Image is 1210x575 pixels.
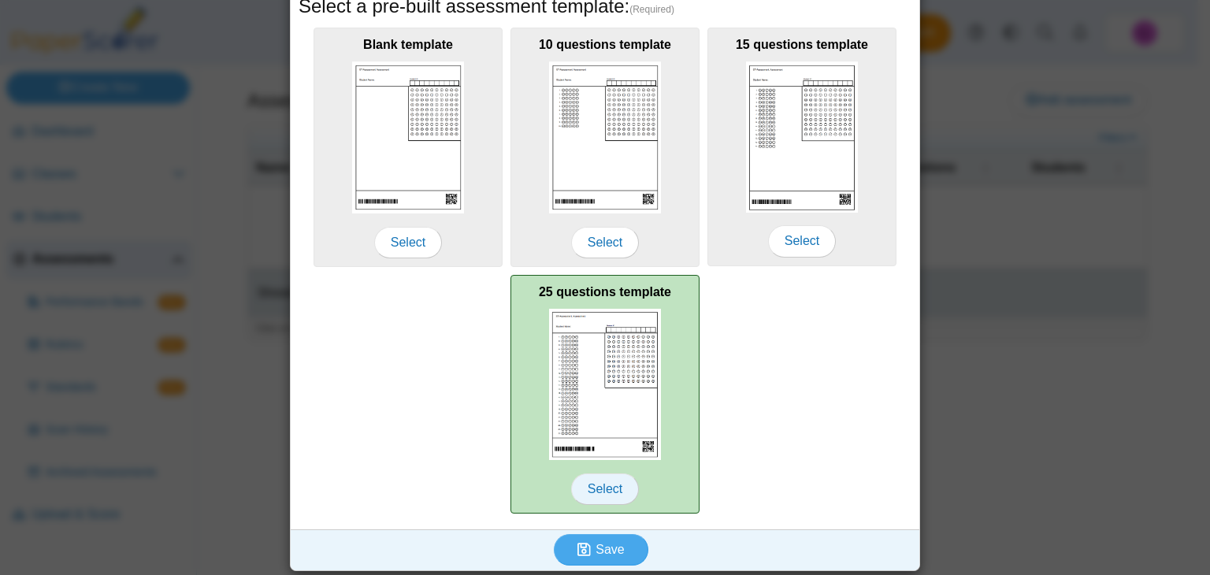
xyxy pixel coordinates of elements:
span: Select [374,227,442,258]
img: scan_sheet_10_questions.png [549,61,661,213]
b: 15 questions template [736,38,868,51]
span: Save [596,543,624,556]
b: Blank template [363,38,453,51]
button: Save [554,534,648,566]
span: Select [768,225,836,257]
img: scan_sheet_25_questions.png [549,309,661,460]
img: scan_sheet_15_questions.png [746,61,858,213]
span: (Required) [629,3,674,17]
b: 25 questions template [539,285,671,299]
img: scan_sheet_blank.png [352,61,464,213]
span: Select [571,227,639,258]
span: Select [571,473,639,505]
b: 10 questions template [539,38,671,51]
